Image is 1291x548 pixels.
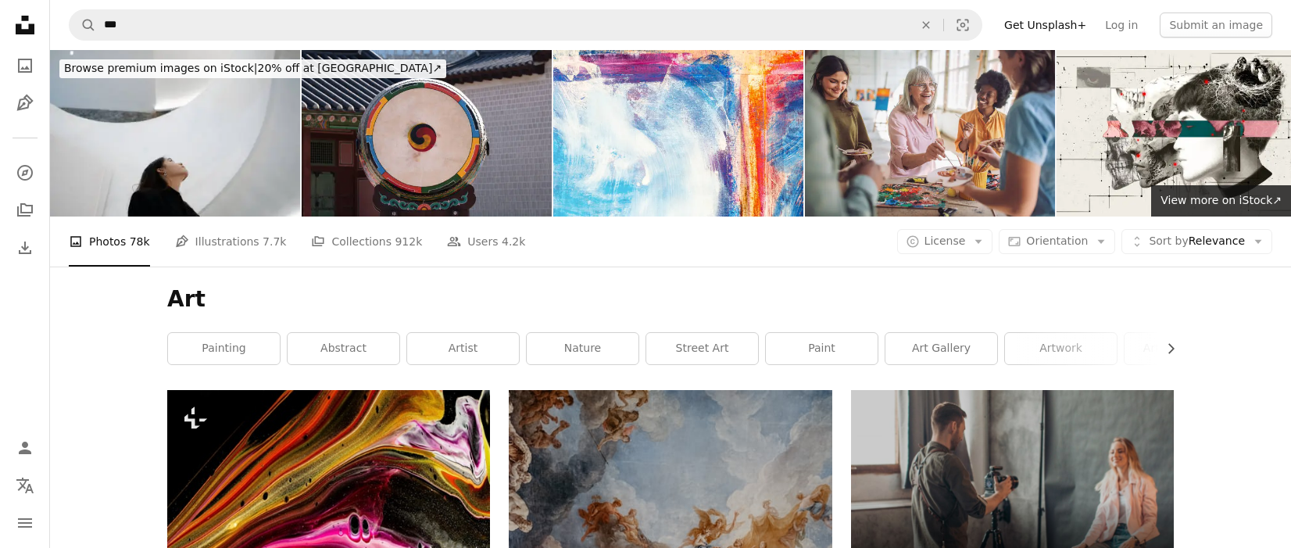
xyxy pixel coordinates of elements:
a: street art [646,333,758,364]
a: Collections 912k [311,217,422,267]
a: Illustrations [9,88,41,119]
span: 912k [395,233,422,250]
button: Orientation [999,229,1115,254]
span: View more on iStock ↗ [1160,194,1282,206]
span: 4.2k [502,233,525,250]
a: painting [168,333,280,364]
img: Art class enjoyment: teacher and students engaged in a painting lesson [805,50,1055,217]
span: 7.7k [263,233,286,250]
h1: Art [167,285,1174,313]
a: Log in [1096,13,1147,38]
a: Get Unsplash+ [995,13,1096,38]
a: art gallery [885,333,997,364]
a: Explore [9,157,41,188]
button: License [897,229,993,254]
a: Download History [9,232,41,263]
img: A beautiful woman is walking and shopping on the spiral staircase [50,50,300,217]
span: Sort by [1149,235,1188,247]
img: Abstract colorful textured background with blue, red, purple, pink, orange and white brush strokes [553,50,803,217]
img: Korean traditional drum called buk, with Taegeuk symbol, Seoul, South Korea [302,50,552,217]
span: License [924,235,966,247]
a: paint [766,333,878,364]
span: Relevance [1149,234,1245,249]
button: Search Unsplash [70,10,96,40]
a: nature [527,333,638,364]
button: scroll list to the right [1157,333,1174,364]
a: Users 4.2k [447,217,525,267]
button: Submit an image [1160,13,1272,38]
a: Photos [9,50,41,81]
a: artist [407,333,519,364]
span: 20% off at [GEOGRAPHIC_DATA] ↗ [64,62,442,74]
a: abstract [288,333,399,364]
span: Orientation [1026,235,1088,247]
a: artwork [1005,333,1117,364]
a: Log in / Sign up [9,432,41,464]
a: Collections [9,195,41,226]
button: Language [9,470,41,501]
button: Menu [9,507,41,539]
a: art wallpaper [1125,333,1236,364]
a: View more on iStock↗ [1151,185,1291,217]
span: Browse premium images on iStock | [64,62,257,74]
a: Browse premium images on iStock|20% off at [GEOGRAPHIC_DATA]↗ [50,50,456,88]
form: Find visuals sitewide [69,9,982,41]
button: Sort byRelevance [1121,229,1272,254]
a: Illustrations 7.7k [175,217,287,267]
button: Visual search [944,10,982,40]
button: Clear [909,10,943,40]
